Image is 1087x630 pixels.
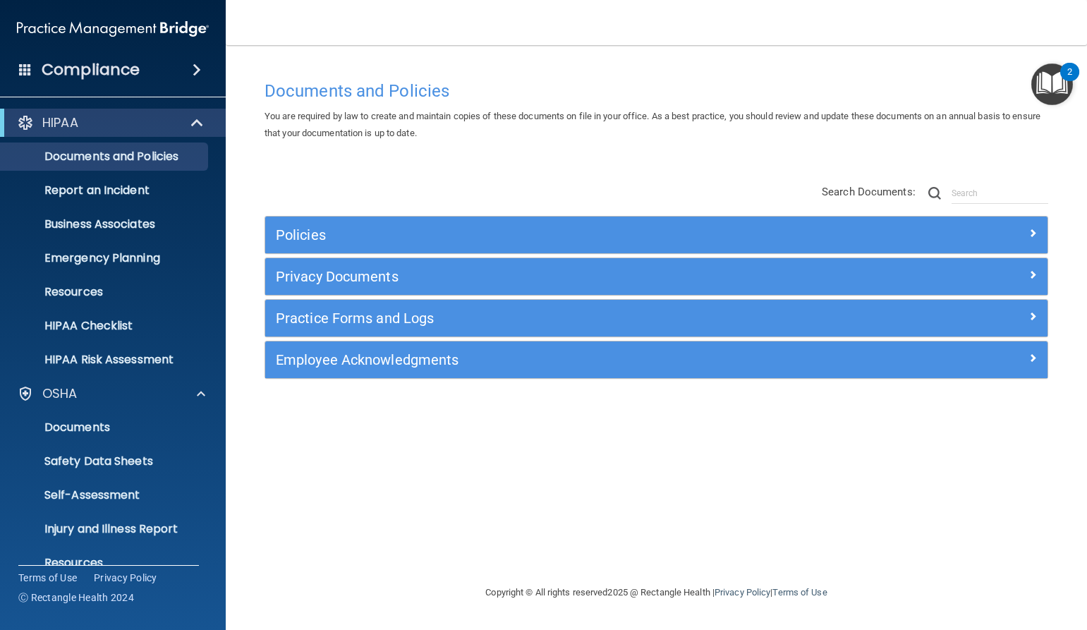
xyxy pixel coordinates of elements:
[9,454,202,468] p: Safety Data Sheets
[1067,72,1072,90] div: 2
[17,114,205,131] a: HIPAA
[18,590,134,605] span: Ⓒ Rectangle Health 2024
[9,285,202,299] p: Resources
[9,488,202,502] p: Self-Assessment
[952,183,1048,204] input: Search
[276,310,842,326] h5: Practice Forms and Logs
[18,571,77,585] a: Terms of Use
[715,587,770,598] a: Privacy Policy
[9,150,202,164] p: Documents and Policies
[276,349,1037,371] a: Employee Acknowledgments
[399,570,914,615] div: Copyright © All rights reserved 2025 @ Rectangle Health | |
[276,352,842,368] h5: Employee Acknowledgments
[9,183,202,198] p: Report an Incident
[276,269,842,284] h5: Privacy Documents
[276,307,1037,329] a: Practice Forms and Logs
[9,319,202,333] p: HIPAA Checklist
[265,82,1048,100] h4: Documents and Policies
[276,265,1037,288] a: Privacy Documents
[1031,63,1073,105] button: Open Resource Center, 2 new notifications
[772,587,827,598] a: Terms of Use
[276,227,842,243] h5: Policies
[9,217,202,231] p: Business Associates
[9,353,202,367] p: HIPAA Risk Assessment
[9,420,202,435] p: Documents
[9,522,202,536] p: Injury and Illness Report
[42,60,140,80] h4: Compliance
[42,385,78,402] p: OSHA
[17,385,205,402] a: OSHA
[265,111,1040,138] span: You are required by law to create and maintain copies of these documents on file in your office. ...
[822,186,916,198] span: Search Documents:
[42,114,78,131] p: HIPAA
[17,15,209,43] img: PMB logo
[9,556,202,570] p: Resources
[94,571,157,585] a: Privacy Policy
[928,187,941,200] img: ic-search.3b580494.png
[276,224,1037,246] a: Policies
[9,251,202,265] p: Emergency Planning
